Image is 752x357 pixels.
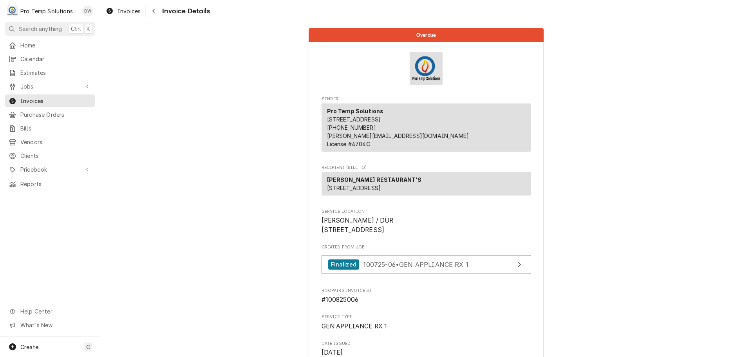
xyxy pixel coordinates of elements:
[5,80,95,93] a: Go to Jobs
[86,343,90,351] span: C
[160,6,210,16] span: Invoice Details
[19,25,62,33] span: Search anything
[363,260,468,268] span: 100725-06 • GEN APPLIANCE RX 1
[322,244,531,278] div: Created From Job
[322,349,343,356] span: [DATE]
[82,5,93,16] div: DW
[20,41,91,49] span: Home
[87,25,90,33] span: K
[327,176,422,183] strong: [PERSON_NAME] RESTAURANT'S
[20,344,38,350] span: Create
[20,124,91,132] span: Bills
[82,5,93,16] div: Dana Williams's Avatar
[309,28,544,42] div: Status
[322,103,531,152] div: Sender
[5,163,95,176] a: Go to Pricebook
[322,172,531,199] div: Recipient (Bill To)
[322,216,531,234] span: Service Location
[322,255,531,274] a: View Job
[322,165,531,171] span: Recipient (Bill To)
[20,97,91,105] span: Invoices
[327,141,370,147] span: License # 4704C
[322,96,531,102] span: Sender
[20,69,91,77] span: Estimates
[20,307,90,315] span: Help Center
[322,208,531,235] div: Service Location
[322,208,531,215] span: Service Location
[322,314,531,331] div: Service Type
[322,172,531,196] div: Recipient (Bill To)
[20,152,91,160] span: Clients
[20,321,90,329] span: What's New
[5,122,95,135] a: Bills
[322,288,531,294] span: Roopairs Invoice ID
[7,5,18,16] div: Pro Temp Solutions's Avatar
[322,314,531,320] span: Service Type
[327,124,376,131] a: [PHONE_NUMBER]
[5,53,95,65] a: Calendar
[5,136,95,149] a: Vendors
[71,25,81,33] span: Ctrl
[5,149,95,162] a: Clients
[5,178,95,190] a: Reports
[322,295,531,304] span: Roopairs Invoice ID
[322,341,531,347] span: Date Issued
[322,288,531,304] div: Roopairs Invoice ID
[322,103,531,155] div: Sender
[322,323,387,330] span: GEN APPLIANCE RX 1
[5,319,95,332] a: Go to What's New
[416,33,436,38] span: Overdue
[7,5,18,16] div: P
[410,52,443,85] img: Logo
[20,55,91,63] span: Calendar
[117,7,141,15] span: Invoices
[5,108,95,121] a: Purchase Orders
[327,132,469,139] a: [PERSON_NAME][EMAIL_ADDRESS][DOMAIN_NAME]
[5,94,95,107] a: Invoices
[5,22,95,36] button: Search anythingCtrlK
[322,322,531,331] span: Service Type
[322,244,531,250] span: Created From Job
[328,259,359,270] div: Finalized
[20,165,80,174] span: Pricebook
[103,5,144,18] a: Invoices
[147,5,160,17] button: Navigate back
[327,185,381,191] span: [STREET_ADDRESS]
[327,108,384,114] strong: Pro Temp Solutions
[322,96,531,155] div: Invoice Sender
[322,165,531,199] div: Invoice Recipient
[5,66,95,79] a: Estimates
[20,180,91,188] span: Reports
[20,111,91,119] span: Purchase Orders
[322,217,394,234] span: [PERSON_NAME] / DUR [STREET_ADDRESS]
[322,296,359,303] span: #100825006
[20,7,73,15] div: Pro Temp Solutions
[5,39,95,52] a: Home
[327,116,381,123] span: [STREET_ADDRESS]
[20,138,91,146] span: Vendors
[20,82,80,91] span: Jobs
[5,305,95,318] a: Go to Help Center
